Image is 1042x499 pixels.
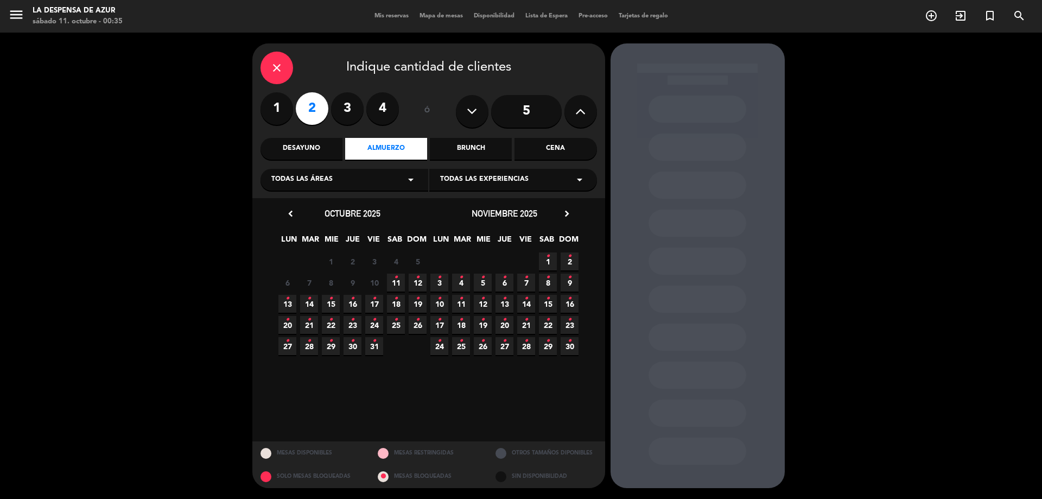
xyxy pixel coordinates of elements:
[322,274,340,292] span: 8
[517,316,535,334] span: 21
[351,290,354,307] i: •
[459,311,463,329] i: •
[561,337,579,355] span: 30
[307,311,311,329] i: •
[481,332,485,350] i: •
[344,252,361,270] span: 2
[365,252,383,270] span: 3
[487,441,605,465] div: OTROS TAMAÑOS DIPONIBLES
[495,274,513,292] span: 6
[33,16,123,27] div: sábado 11. octubre - 00:35
[372,290,376,307] i: •
[459,269,463,286] i: •
[561,316,579,334] span: 23
[301,233,319,251] span: MAR
[546,269,550,286] i: •
[322,233,340,251] span: MIE
[517,274,535,292] span: 7
[432,233,450,251] span: LUN
[345,138,427,160] div: Almuerzo
[285,290,289,307] i: •
[559,233,577,251] span: DOM
[369,13,414,19] span: Mis reservas
[329,290,333,307] i: •
[430,138,512,160] div: Brunch
[539,274,557,292] span: 8
[307,332,311,350] i: •
[452,274,470,292] span: 4
[409,274,427,292] span: 12
[495,316,513,334] span: 20
[474,295,492,313] span: 12
[495,337,513,355] span: 27
[278,274,296,292] span: 6
[404,173,417,186] i: arrow_drop_down
[270,61,283,74] i: close
[524,332,528,350] i: •
[561,274,579,292] span: 9
[365,295,383,313] span: 17
[453,233,471,251] span: MAR
[546,311,550,329] i: •
[344,337,361,355] span: 30
[271,174,333,185] span: Todas las áreas
[331,92,364,125] label: 3
[568,248,571,265] i: •
[409,316,427,334] span: 26
[1013,9,1026,22] i: search
[517,295,535,313] span: 14
[520,13,573,19] span: Lista de Espera
[481,269,485,286] i: •
[430,337,448,355] span: 24
[300,316,318,334] span: 21
[538,233,556,251] span: SAB
[568,311,571,329] i: •
[568,269,571,286] i: •
[329,311,333,329] i: •
[495,233,513,251] span: JUE
[459,332,463,350] i: •
[278,295,296,313] span: 13
[260,138,342,160] div: Desayuno
[325,208,380,219] span: octubre 2025
[322,252,340,270] span: 1
[366,92,399,125] label: 4
[252,441,370,465] div: MESAS DISPONIBLES
[437,332,441,350] i: •
[468,13,520,19] span: Disponibilidad
[539,337,557,355] span: 29
[503,311,506,329] i: •
[474,316,492,334] span: 19
[474,274,492,292] span: 5
[487,465,605,488] div: SIN DISPONIBILIDAD
[546,248,550,265] i: •
[561,208,573,219] i: chevron_right
[561,252,579,270] span: 2
[300,274,318,292] span: 7
[517,337,535,355] span: 28
[387,252,405,270] span: 4
[481,290,485,307] i: •
[370,465,487,488] div: MESAS BLOQUEADAS
[524,290,528,307] i: •
[613,13,674,19] span: Tarjetas de regalo
[370,441,487,465] div: MESAS RESTRINGIDAS
[440,174,529,185] span: Todas las experiencias
[365,316,383,334] span: 24
[472,208,537,219] span: noviembre 2025
[344,316,361,334] span: 23
[474,233,492,251] span: MIE
[546,332,550,350] i: •
[394,269,398,286] i: •
[573,13,613,19] span: Pre-acceso
[954,9,967,22] i: exit_to_app
[387,274,405,292] span: 11
[409,295,427,313] span: 19
[351,332,354,350] i: •
[573,173,586,186] i: arrow_drop_down
[344,233,361,251] span: JUE
[503,269,506,286] i: •
[452,316,470,334] span: 18
[387,295,405,313] span: 18
[539,295,557,313] span: 15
